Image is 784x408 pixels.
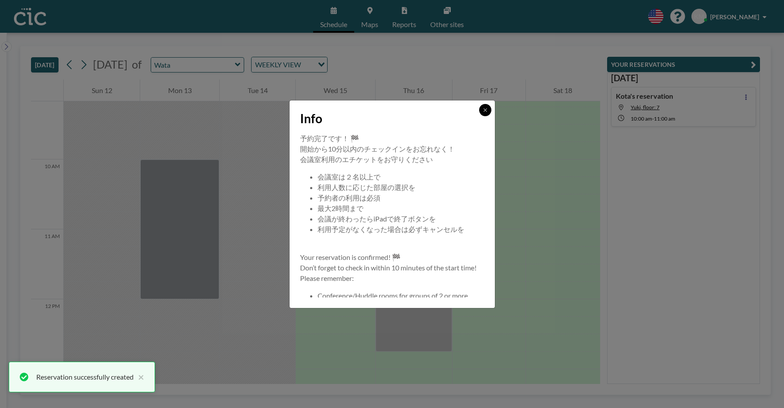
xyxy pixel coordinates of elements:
[318,214,436,223] span: 会議が終わったらiPadで終了ボタンを
[300,253,401,261] span: Your reservation is confirmed! 🏁
[300,145,455,153] span: 開始から10分以内のチェックインをお忘れなく！
[300,111,322,126] span: Info
[300,263,477,272] span: Don’t forget to check in within 10 minutes of the start time!
[318,291,468,300] span: Conference/Huddle rooms for groups of 2 or more
[300,134,359,142] span: 予約完了です！ 🏁
[134,372,144,382] button: close
[318,173,380,181] span: 会議室は２名以上で
[300,274,354,282] span: Please remember:
[318,204,363,212] span: 最大2時間まで
[318,194,380,202] span: 予約者の利用は必須
[318,183,415,191] span: 利用人数に応じた部屋の選択を
[36,372,134,382] div: Reservation successfully created
[318,225,464,233] span: 利用予定がなくなった場合は必ずキャンセルを
[300,155,433,163] span: 会議室利用のエチケットをお守りください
